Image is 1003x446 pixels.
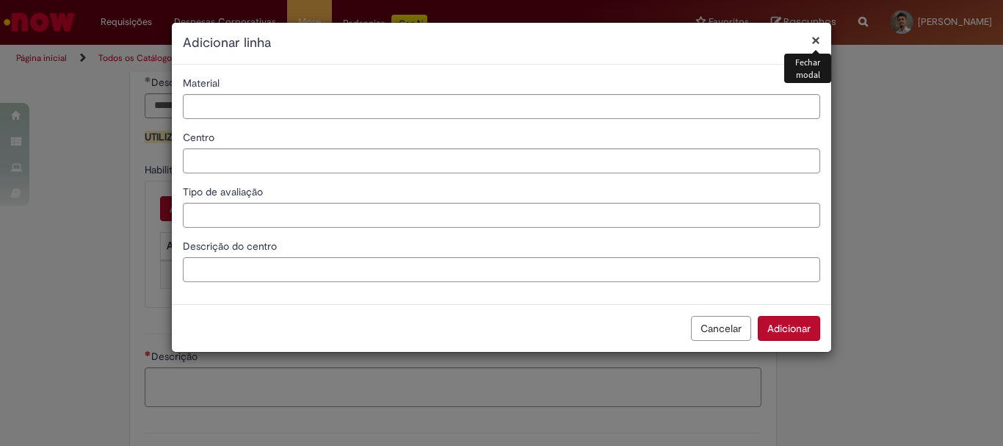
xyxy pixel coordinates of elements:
input: Centro [183,148,820,173]
span: Descrição do centro [183,240,280,253]
input: Tipo de avaliação [183,203,820,228]
span: Tipo de avaliação [183,185,266,198]
button: Cancelar [691,316,751,341]
button: Fechar modal [811,32,820,48]
button: Adicionar [758,316,820,341]
h2: Adicionar linha [183,34,820,53]
input: Material [183,94,820,119]
div: Fechar modal [784,54,831,83]
span: Centro [183,131,217,144]
span: Material [183,76,222,90]
input: Descrição do centro [183,257,820,282]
